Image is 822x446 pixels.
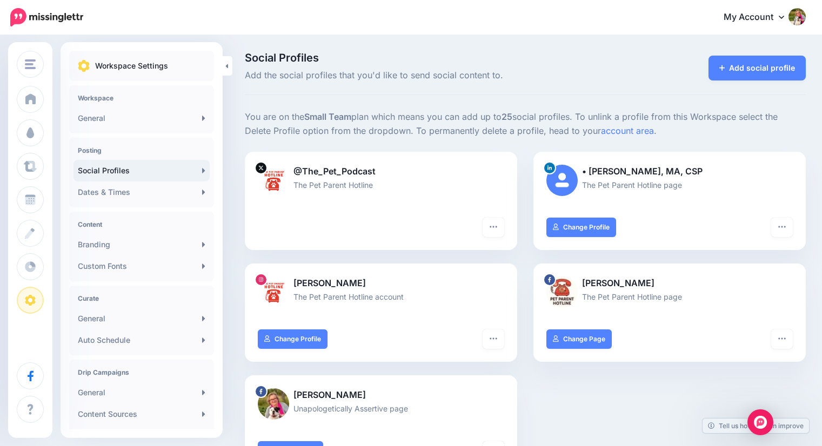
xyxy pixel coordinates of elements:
[546,329,612,349] a: Change Page
[258,329,328,349] a: Change Profile
[73,382,210,403] a: General
[502,111,512,122] b: 25
[546,290,793,303] p: The Pet Parent Hotline page
[258,402,504,415] p: Unapologetically Assertive page
[78,294,205,302] h4: Curate
[73,255,210,277] a: Custom Fonts
[73,107,210,129] a: General
[25,59,36,69] img: menu.png
[73,234,210,255] a: Branding
[258,388,289,420] img: 452670700_1025641939565098_4943181759138243476_n-bsa154667.jpg
[747,409,773,435] div: Open Intercom Messenger
[10,8,83,26] img: Missinglettr
[258,179,504,191] p: The Pet Parent Hotline
[245,52,613,63] span: Social Profiles
[546,179,793,191] p: The Pet Parent Hotline page
[546,165,578,196] img: user_default_image.png
[258,165,504,179] p: @The_Pet_Podcast
[258,290,504,303] p: The Pet Parent Hotline account
[601,125,654,136] a: account area
[258,388,504,402] p: [PERSON_NAME]
[546,218,616,237] a: Change Profile
[258,276,504,290] p: [PERSON_NAME]
[546,276,578,308] img: 531154650_736810709277576_2362990685725120795_n-bsa146014.jpg
[78,368,205,376] h4: Drip Campaigns
[709,56,806,80] a: Add social profile
[546,165,793,179] p: • [PERSON_NAME], MA, CSP
[78,60,90,72] img: settings.png
[78,146,205,154] h4: Posting
[73,160,210,181] a: Social Profiles
[73,403,210,425] a: Content Sources
[78,94,205,102] h4: Workspace
[78,220,205,228] h4: Content
[258,165,289,196] img: ik06D9_1-3689.jpg
[73,308,210,329] a: General
[258,276,289,308] img: 527206035_17965650560948456_4014016435032819939_n-bsa146067.jpg
[73,181,210,203] a: Dates & Times
[245,110,806,138] p: You are on the plan which means you can add up to social profiles. To unlink a profile from this ...
[95,59,168,72] p: Workspace Settings
[713,4,806,31] a: My Account
[304,111,351,122] b: Small Team
[703,418,809,433] a: Tell us how we can improve
[546,276,793,290] p: [PERSON_NAME]
[245,69,613,83] span: Add the social profiles that you'd like to send social content to.
[73,329,210,351] a: Auto Schedule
